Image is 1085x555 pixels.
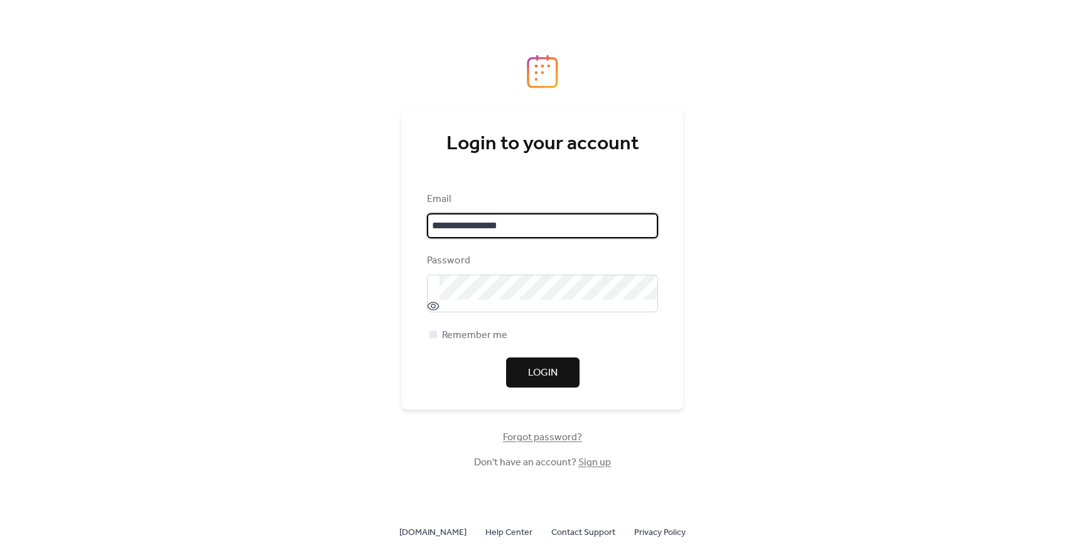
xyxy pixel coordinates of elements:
[427,253,656,268] div: Password
[551,524,615,540] a: Contact Support
[551,526,615,541] span: Contact Support
[578,453,611,472] a: Sign up
[506,357,580,388] button: Login
[503,430,582,445] span: Forgot password?
[474,455,611,470] span: Don't have an account?
[503,434,582,441] a: Forgot password?
[399,526,467,541] span: [DOMAIN_NAME]
[634,524,686,540] a: Privacy Policy
[528,366,558,381] span: Login
[427,192,656,207] div: Email
[399,524,467,540] a: [DOMAIN_NAME]
[485,524,532,540] a: Help Center
[442,328,507,343] span: Remember me
[427,132,658,157] div: Login to your account
[527,55,558,88] img: logo
[485,526,532,541] span: Help Center
[634,526,686,541] span: Privacy Policy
